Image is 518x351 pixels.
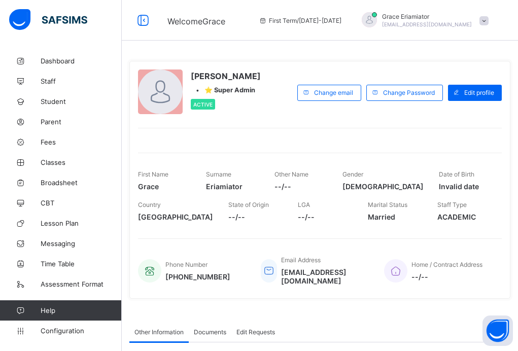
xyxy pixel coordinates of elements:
span: Welcome Grace [167,16,225,26]
span: [DEMOGRAPHIC_DATA] [342,182,424,191]
span: [PERSON_NAME] [191,71,261,81]
span: [GEOGRAPHIC_DATA] [138,213,213,221]
span: Staff [41,77,122,85]
span: --/-- [411,272,482,281]
span: Configuration [41,327,121,335]
span: Parent [41,118,122,126]
span: Student [41,97,122,106]
span: Classes [41,158,122,166]
span: Country [138,201,161,208]
span: Date of Birth [439,170,474,178]
span: Home / Contract Address [411,261,482,268]
div: GraceEriamiator [352,12,494,29]
span: [PHONE_NUMBER] [165,272,230,281]
span: Documents [194,328,226,336]
span: Email Address [281,256,321,264]
div: • [191,86,261,94]
span: Fees [41,138,122,146]
span: Staff Type [437,201,467,208]
span: Gender [342,170,363,178]
span: Married [368,213,422,221]
span: Phone Number [165,261,208,268]
span: Broadsheet [41,179,122,187]
span: Change Password [383,89,435,96]
span: CBT [41,199,122,207]
span: Time Table [41,260,122,268]
span: Grace [138,182,191,191]
span: Surname [206,170,231,178]
span: session/term information [259,17,341,24]
span: Dashboard [41,57,122,65]
span: LGA [298,201,310,208]
span: Edit Requests [236,328,275,336]
span: Assessment Format [41,280,122,288]
span: First Name [138,170,168,178]
span: ACADEMIC [437,213,492,221]
span: Eriamiator [206,182,259,191]
span: Other Name [274,170,308,178]
span: ⭐ Super Admin [204,86,255,94]
button: Open asap [482,315,513,346]
span: [EMAIL_ADDRESS][DOMAIN_NAME] [382,21,472,27]
span: --/-- [298,213,352,221]
span: Grace Eriamiator [382,13,472,20]
span: Edit profile [464,89,494,96]
span: --/-- [274,182,327,191]
span: Change email [314,89,353,96]
span: Lesson Plan [41,219,122,227]
img: safsims [9,9,87,30]
span: Marital Status [368,201,407,208]
span: Help [41,306,121,314]
span: State of Origin [228,201,269,208]
span: Invalid date [439,182,492,191]
span: Other Information [134,328,184,336]
span: --/-- [228,213,283,221]
span: [EMAIL_ADDRESS][DOMAIN_NAME] [281,268,368,285]
span: Active [193,101,213,108]
span: Messaging [41,239,122,248]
